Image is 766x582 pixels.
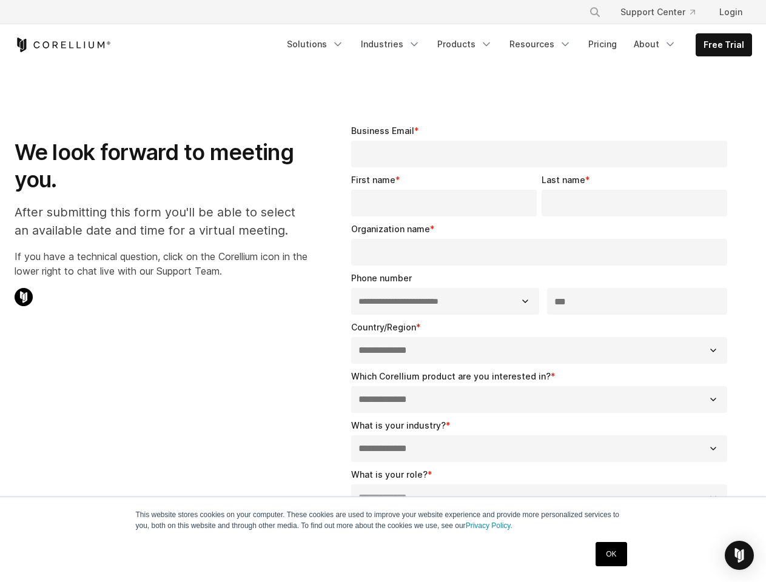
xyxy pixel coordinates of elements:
[351,371,551,381] span: Which Corellium product are you interested in?
[15,139,307,193] h1: We look forward to meeting you.
[581,33,624,55] a: Pricing
[15,38,111,52] a: Corellium Home
[710,1,752,23] a: Login
[15,203,307,239] p: After submitting this form you'll be able to select an available date and time for a virtual meet...
[542,175,585,185] span: Last name
[351,420,446,430] span: What is your industry?
[351,125,414,136] span: Business Email
[725,541,754,570] div: Open Intercom Messenger
[280,33,752,56] div: Navigation Menu
[351,224,430,234] span: Organization name
[280,33,351,55] a: Solutions
[354,33,428,55] a: Industries
[351,175,395,185] span: First name
[466,521,512,530] a: Privacy Policy.
[502,33,579,55] a: Resources
[574,1,752,23] div: Navigation Menu
[351,322,416,332] span: Country/Region
[584,1,606,23] button: Search
[351,273,412,283] span: Phone number
[696,34,751,56] a: Free Trial
[627,33,684,55] a: About
[596,542,627,566] a: OK
[611,1,705,23] a: Support Center
[15,288,33,306] img: Corellium Chat Icon
[136,509,631,531] p: This website stores cookies on your computer. These cookies are used to improve your website expe...
[351,469,428,480] span: What is your role?
[430,33,500,55] a: Products
[15,249,307,278] p: If you have a technical question, click on the Corellium icon in the lower right to chat live wit...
